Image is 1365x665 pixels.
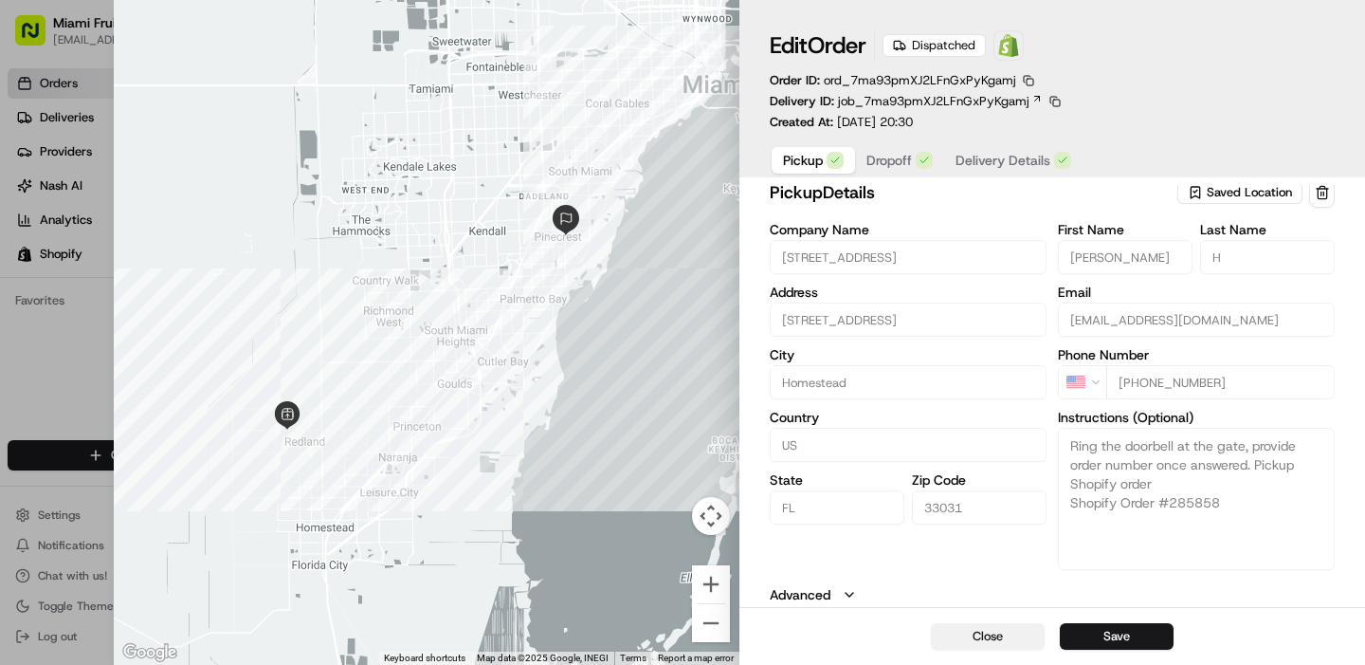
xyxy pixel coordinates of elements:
p: Order ID: [770,72,1016,89]
span: • [206,345,212,360]
p: Welcome 👋 [19,76,345,106]
img: Nash [19,19,57,57]
div: Start new chat [85,181,311,200]
label: Zip Code [912,473,1046,487]
div: We're available if you need us! [85,200,261,215]
input: Enter company name [770,240,1046,274]
label: Company Name [770,223,1046,236]
img: Kyle Parsons [19,276,49,306]
button: Save [1060,623,1174,650]
span: • [157,294,164,309]
a: Report a map error [658,653,734,663]
button: Zoom in [692,565,730,603]
label: State [770,473,904,487]
button: Advanced [770,585,1335,604]
button: Saved Location [1177,179,1305,206]
a: Terms (opens in new tab) [620,653,646,663]
img: Shopify [997,34,1020,57]
div: Delivery ID: [770,93,1064,110]
input: 24785 SW 193rd Ave, Homestead, FL 33031, US [770,303,1046,337]
a: Open this area in Google Maps (opens a new window) [118,640,181,665]
label: City [770,348,1046,361]
span: [PERSON_NAME] [59,294,154,309]
div: 📗 [19,426,34,441]
input: Enter zip code [912,490,1046,525]
span: ord_7ma93pmXJ2LFnGxPyKgamj [824,72,1016,88]
img: Google [118,640,181,665]
input: Enter first name [1058,240,1192,274]
img: 1736555255976-a54dd68f-1ca7-489b-9aae-adbdc363a1c4 [19,181,53,215]
label: Country [770,411,1046,424]
label: Last Name [1200,223,1335,236]
button: See all [294,243,345,266]
input: Enter last name [1200,240,1335,274]
label: Advanced [770,585,830,604]
img: Wisdom Oko [19,327,49,364]
span: Knowledge Base [38,424,145,443]
label: First Name [1058,223,1192,236]
h2: pickup Details [770,179,1174,206]
input: Enter state [770,490,904,525]
label: Address [770,286,1046,299]
button: Close [931,623,1045,650]
button: Start new chat [322,187,345,210]
a: Shopify [993,30,1024,61]
span: job_7ma93pmXJ2LFnGxPyKgamj [838,93,1029,110]
textarea: Ring the doorbell at the gate, provide order number once answered. Pickup Shopify order Shopify O... [1058,428,1335,570]
button: Zoom out [692,604,730,642]
span: Order [808,30,866,61]
a: job_7ma93pmXJ2LFnGxPyKgamj [838,93,1043,110]
button: Keyboard shortcuts [384,652,465,665]
span: Wisdom [PERSON_NAME] [59,345,202,360]
span: Delivery Details [955,151,1050,170]
a: 💻API Documentation [153,416,312,451]
span: [DATE] [168,294,207,309]
input: Clear [49,122,313,142]
img: 1736555255976-a54dd68f-1ca7-489b-9aae-adbdc363a1c4 [38,346,53,361]
span: [DATE] [216,345,255,360]
div: Past conversations [19,247,127,262]
label: Email [1058,286,1335,299]
span: Map data ©2025 Google, INEGI [477,653,609,663]
span: Pylon [189,471,229,485]
div: 💻 [160,426,175,441]
a: Powered byPylon [134,470,229,485]
span: Saved Location [1207,184,1292,201]
span: Pickup [783,151,823,170]
p: Created At: [770,114,913,131]
input: Enter phone number [1106,365,1335,399]
h1: Edit [770,30,866,61]
input: Enter city [770,365,1046,399]
label: Instructions (Optional) [1058,411,1335,424]
a: 📗Knowledge Base [11,416,153,451]
span: [DATE] 20:30 [837,114,913,130]
span: Dropoff [866,151,912,170]
span: API Documentation [179,424,304,443]
input: Enter country [770,428,1046,462]
input: Enter email [1058,303,1335,337]
div: Dispatched [883,34,986,57]
button: Map camera controls [692,497,730,535]
label: Phone Number [1058,348,1335,361]
img: 9188753566659_6852d8bf1fb38e338040_72.png [40,181,74,215]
